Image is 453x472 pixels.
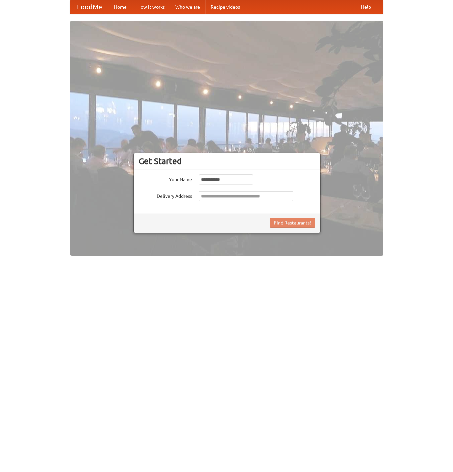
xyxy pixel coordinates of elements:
[70,0,109,14] a: FoodMe
[132,0,170,14] a: How it works
[205,0,245,14] a: Recipe videos
[356,0,376,14] a: Help
[139,191,192,199] label: Delivery Address
[139,156,315,166] h3: Get Started
[139,174,192,183] label: Your Name
[270,218,315,228] button: Find Restaurants!
[109,0,132,14] a: Home
[170,0,205,14] a: Who we are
